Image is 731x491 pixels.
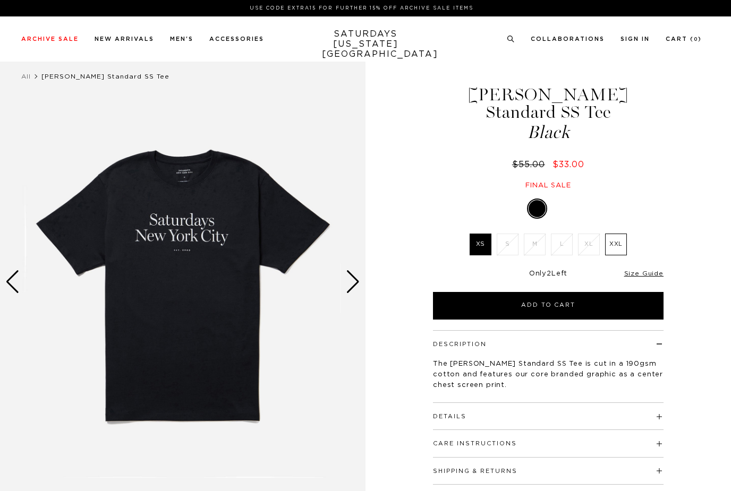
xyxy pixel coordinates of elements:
[620,36,650,42] a: Sign In
[431,86,665,141] h1: [PERSON_NAME] Standard SS Tee
[605,234,627,255] label: XXL
[433,270,664,279] div: Only Left
[512,160,549,169] del: $55.00
[25,4,698,12] p: Use Code EXTRA15 for Further 15% Off Archive Sale Items
[433,441,517,446] button: Care Instructions
[694,37,698,42] small: 0
[5,270,20,294] div: Previous slide
[547,270,551,277] span: 2
[433,414,466,419] button: Details
[21,73,31,80] a: All
[531,36,605,42] a: Collaborations
[624,270,664,277] a: Size Guide
[322,29,410,59] a: SATURDAYS[US_STATE][GEOGRAPHIC_DATA]
[41,73,169,80] span: [PERSON_NAME] Standard SS Tee
[95,36,154,42] a: New Arrivals
[433,359,664,391] p: The [PERSON_NAME] Standard SS Tee is cut in a 190gsm cotton and features our core branded graphic...
[170,36,193,42] a: Men's
[433,341,487,347] button: Description
[433,292,664,320] button: Add to Cart
[666,36,702,42] a: Cart (0)
[431,124,665,141] span: Black
[470,234,491,255] label: XS
[552,160,584,169] span: $33.00
[209,36,264,42] a: Accessories
[346,270,360,294] div: Next slide
[21,36,79,42] a: Archive Sale
[431,181,665,190] div: Final sale
[433,468,517,474] button: Shipping & Returns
